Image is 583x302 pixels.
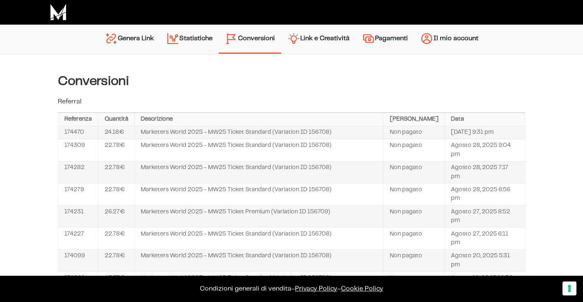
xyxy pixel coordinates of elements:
[135,126,383,139] td: Marketers World 2025 - MW25 Ticket Standard (Variation ID 156708)
[58,227,98,249] td: 174227
[383,126,445,139] td: Non pagato
[445,139,525,161] td: Agosto 28, 2025 9:04 pm
[383,205,445,227] td: Non pagato
[445,161,525,183] td: Agosto 28, 2025 7:17 pm
[58,126,98,139] td: 174470
[341,286,383,292] span: Cookie Policy
[295,286,337,292] a: Privacy Policy
[135,183,383,206] td: Marketers World 2025 - MW25 Ticket Standard (Variation ID 156708)
[445,205,525,227] td: Agosto 27, 2025 8:52 pm
[98,249,135,272] td: 22.78€
[8,284,575,294] p: – –
[281,29,356,50] a: Link e Creatività
[200,286,291,292] a: Condizioni generali di vendita
[135,272,383,294] td: Marketers World 2025 - MW25 Ticket Standard (Variation ID 156708)
[445,272,525,294] td: Agosto 19, 2025 12:50 pm
[58,272,98,294] td: 174028
[383,139,445,161] td: Non pagato
[362,32,375,45] img: payments.svg
[356,29,414,50] a: Pagamenti
[383,183,445,206] td: Non pagato
[445,249,525,272] td: Agosto 20, 2025 5:31 pm
[58,97,526,107] p: Referral
[105,32,118,45] img: generate-link.svg
[166,32,179,45] img: stats.svg
[58,161,98,183] td: 174282
[160,29,219,50] a: Statistiche
[98,205,135,227] td: 26.27€
[98,161,135,183] td: 22.78€
[58,74,526,89] h4: Conversioni
[58,183,98,206] td: 174279
[135,249,383,272] td: Marketers World 2025 - MW25 Ticket Standard (Variation ID 156708)
[135,227,383,249] td: Marketers World 2025 - MW25 Ticket Standard (Variation ID 156708)
[7,270,31,295] iframe: Customerly Messenger Launcher
[135,113,383,126] th: Descrizione
[98,113,135,126] th: Quantità
[98,272,135,294] td: 45.57€
[135,139,383,161] td: Marketers World 2025 - MW25 Ticket Standard (Variation ID 156708)
[98,25,485,54] nav: Menu principale
[58,205,98,227] td: 174231
[58,139,98,161] td: 174309
[383,249,445,272] td: Non pagato
[98,139,135,161] td: 22.78€
[414,29,485,50] a: Il mio account
[383,227,445,249] td: Non pagato
[562,281,576,295] button: Le tue preferenze relative al consenso per le tecnologie di tracciamento
[135,161,383,183] td: Marketers World 2025 - MW25 Ticket Standard (Variation ID 156708)
[383,113,445,126] th: [PERSON_NAME]
[383,161,445,183] td: Non pagato
[287,32,300,45] img: creativity.svg
[98,227,135,249] td: 22.78€
[445,183,525,206] td: Agosto 28, 2025 6:56 pm
[135,205,383,227] td: Marketers World 2025 - MW25 Ticket Premium (Variation ID 156709)
[58,113,98,126] th: Referenza
[383,272,445,294] td: Non pagato
[445,227,525,249] td: Agosto 27, 2025 6:11 pm
[420,32,433,45] img: account.svg
[98,29,160,50] a: Genera Link
[98,126,135,139] td: 24.18€
[58,249,98,272] td: 174099
[445,126,525,139] td: [DATE] 9:31 pm
[445,113,525,126] th: Data
[225,32,238,45] img: conversion-2.svg
[98,183,135,206] td: 22.78€
[219,29,281,48] a: Conversioni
